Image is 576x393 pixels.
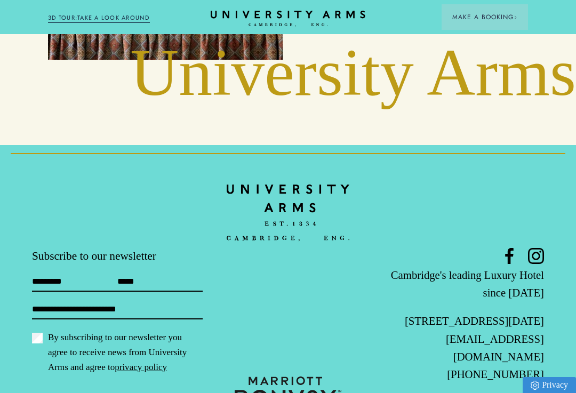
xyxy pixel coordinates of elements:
[447,368,544,380] a: [PHONE_NUMBER]
[446,333,544,363] a: [EMAIL_ADDRESS][DOMAIN_NAME]
[442,4,528,30] button: Make a BookingArrow icon
[373,312,544,330] p: [STREET_ADDRESS][DATE]
[373,267,544,302] p: Cambridge's leading Luxury Hotel since [DATE]
[211,11,365,27] a: Home
[531,381,539,390] img: Privacy
[514,15,517,19] img: Arrow icon
[115,362,167,372] a: privacy policy
[227,177,349,248] img: bc90c398f2f6aa16c3ede0e16ee64a97.svg
[452,12,517,22] span: Make a Booking
[48,13,150,23] a: 3D TOUR:TAKE A LOOK AROUND
[227,177,349,248] a: Home
[32,330,203,374] label: By subscribing to our newsletter you agree to receive news from University Arms and agree to
[32,248,203,264] p: Subscribe to our newsletter
[501,248,517,264] a: Facebook
[32,333,43,343] input: By subscribing to our newsletter you agree to receive news from University Arms and agree topriva...
[528,248,544,264] a: Instagram
[523,377,576,393] a: Privacy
